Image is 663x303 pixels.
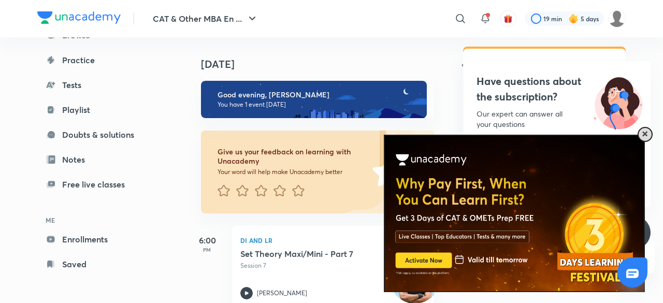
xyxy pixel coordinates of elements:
p: Session 7 [240,261,403,270]
p: DI and LR [240,234,403,247]
button: avatar [500,10,516,27]
img: streak [568,13,579,24]
h4: [DATE] [201,58,444,70]
a: Enrollments [37,229,157,250]
img: Aashray [608,10,626,27]
a: Free live classes [37,174,157,195]
h5: Set Theory Maxi/Mini - Part 7 [240,249,369,259]
h6: ME [37,211,157,229]
a: Saved [37,254,157,275]
button: CAT & Other MBA En ... [147,8,265,29]
p: You have 1 event [DATE] [218,100,417,109]
a: Doubts & solutions [37,124,157,145]
img: evening [201,81,427,118]
p: [PERSON_NAME] [257,288,307,298]
a: Tests [37,75,157,95]
h5: 6:00 [186,234,228,247]
img: avatar [503,14,513,23]
a: Practice [37,50,157,70]
a: Company Logo [37,11,121,26]
h4: Have questions about the subscription? [477,74,638,105]
iframe: notification-frame-~55857496 [366,109,653,293]
h6: Give us your feedback on learning with Unacademy [218,147,369,166]
p: PM [186,247,228,253]
p: Your word will help make Unacademy better [218,168,369,176]
img: Company Logo [37,11,121,24]
a: Notes [37,149,157,170]
a: Playlist [37,99,157,120]
h6: Good evening, [PERSON_NAME] [218,90,417,99]
h5: Add your e-mail [475,59,613,71]
img: ttu_illustration_new.svg [585,74,651,129]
